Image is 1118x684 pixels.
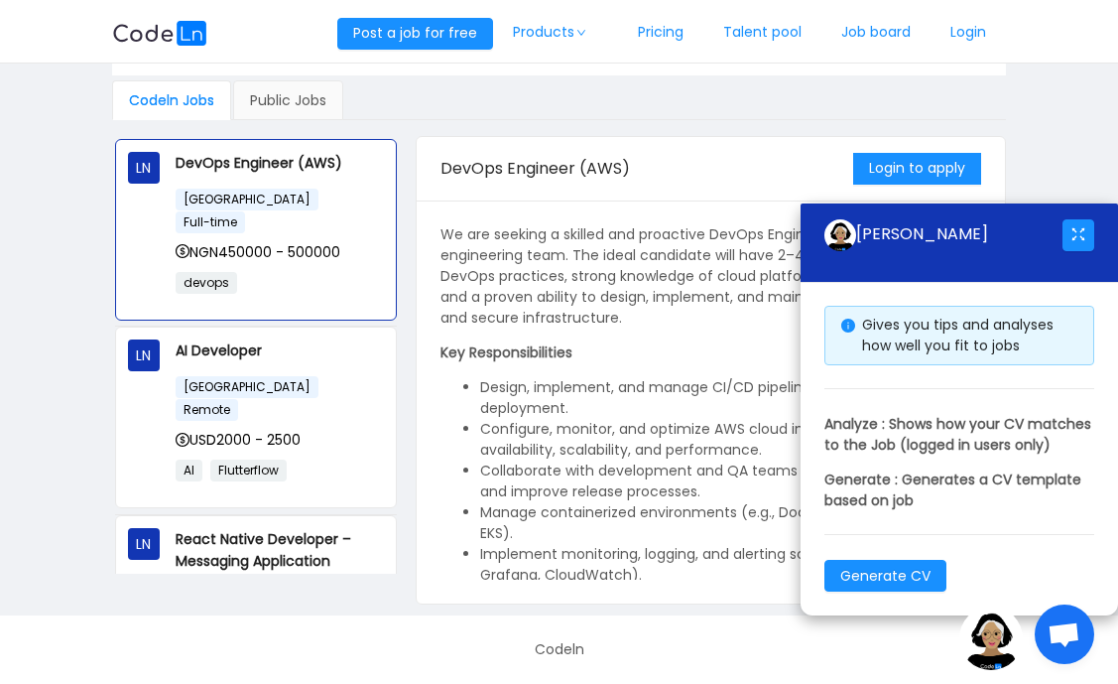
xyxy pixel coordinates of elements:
[176,244,189,258] i: icon: dollar
[862,315,1054,355] span: Gives you tips and analyses how well you fit to jobs
[480,461,982,502] li: Collaborate with development and QA teams to automate workflows and improve release processes.
[176,433,189,447] i: icon: dollar
[176,152,384,174] p: DevOps Engineer (AWS)
[824,560,946,592] button: Generate CV
[176,242,340,262] span: NGN450000 - 500000
[136,152,151,184] span: LN
[176,211,245,233] span: Full-time
[841,319,855,333] i: icon: info-circle
[176,376,318,398] span: [GEOGRAPHIC_DATA]
[480,502,982,544] li: Manage containerized environments (e.g., Docker, Kubernetes, ECS, EKS).
[1062,219,1094,251] button: icon: fullscreen
[824,414,1094,456] p: Analyze : Shows how your CV matches to the Job (logged in users only)
[1035,605,1094,664] div: Open chat
[480,419,982,461] li: Configure, monitor, and optimize AWS cloud infrastructure to ensure availability, scalability, an...
[210,460,287,481] span: Flutterflow
[824,470,1094,511] p: Generate : Generates a CV template based on job
[337,18,493,50] button: Post a job for free
[176,399,238,421] span: Remote
[824,219,1062,251] div: [PERSON_NAME]
[575,28,587,38] i: icon: down
[853,153,981,185] button: Login to apply
[136,340,151,371] span: LN
[176,340,384,361] p: AI Developer
[480,544,982,586] li: Implement monitoring, logging, and alerting solutions (e.g., Prometheus, Grafana, CloudWatch).
[176,272,237,294] span: devops
[440,342,572,362] strong: Key Responsibilities
[136,528,151,560] span: LN
[176,528,384,572] p: React Native Developer – Messaging Application
[337,23,493,43] a: Post a job for free
[440,157,630,180] span: DevOps Engineer (AWS)
[959,607,1023,670] img: ground.ddcf5dcf.png
[440,224,982,329] p: We are seeking a skilled and proactive DevOps Engineer to join our engineering team. The ideal ca...
[824,219,856,251] img: ground.ddcf5dcf.png
[112,21,207,46] img: logobg.f302741d.svg
[112,80,231,120] div: Codeln Jobs
[176,189,318,210] span: [GEOGRAPHIC_DATA]
[176,430,301,450] span: USD2000 - 2500
[480,377,982,419] li: Design, implement, and manage CI/CD pipelines for application deployment.
[176,460,202,481] span: AI
[233,80,343,120] div: Public Jobs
